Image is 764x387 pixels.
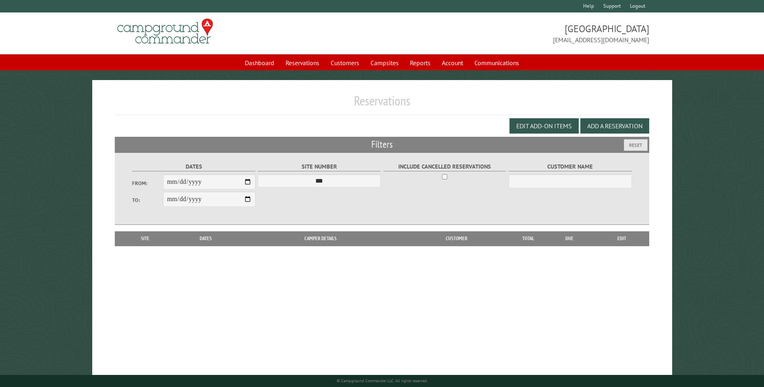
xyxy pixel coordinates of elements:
[580,118,649,134] button: Add a Reservation
[437,55,468,70] a: Account
[405,55,435,70] a: Reports
[337,378,428,383] small: © Campground Commander LLC. All rights reserved.
[382,22,649,45] span: [GEOGRAPHIC_DATA] [EMAIL_ADDRESS][DOMAIN_NAME]
[470,55,524,70] a: Communications
[544,231,595,246] th: Due
[366,55,404,70] a: Campsites
[281,55,324,70] a: Reservations
[595,231,649,246] th: Edit
[115,16,215,47] img: Campground Commander
[240,55,279,70] a: Dashboard
[115,137,649,152] h2: Filters
[119,231,171,246] th: Site
[401,231,512,246] th: Customer
[624,139,648,151] button: Reset
[383,162,506,171] label: Include Cancelled Reservations
[326,55,364,70] a: Customers
[509,118,579,134] button: Edit Add-on Items
[512,231,544,246] th: Total
[132,162,255,171] label: Dates
[115,93,649,115] h1: Reservations
[132,196,163,204] label: To:
[509,162,631,171] label: Customer Name
[172,231,240,246] th: Dates
[240,231,401,246] th: Camper Details
[258,162,381,171] label: Site Number
[132,179,163,187] label: From:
